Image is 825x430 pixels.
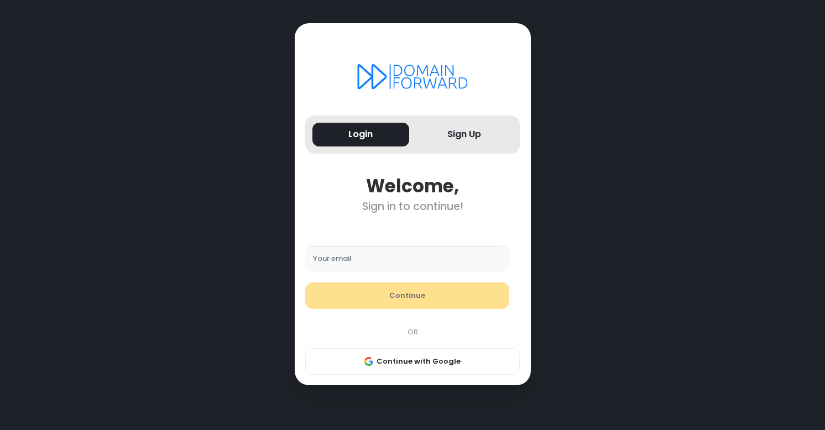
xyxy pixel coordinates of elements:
[305,348,520,375] button: Continue with Google
[305,200,520,213] div: Sign in to continue!
[305,175,520,197] div: Welcome,
[416,123,513,146] button: Sign Up
[312,123,409,146] button: Login
[300,327,525,338] div: OR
